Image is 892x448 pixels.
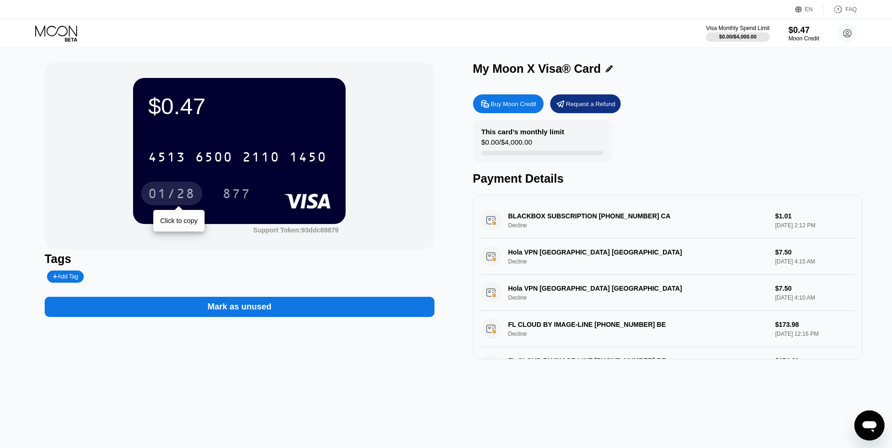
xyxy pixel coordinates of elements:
div: Request a Refund [550,94,621,113]
div: Support Token: 93ddc89879 [253,226,339,234]
div: 01/28 [141,182,202,205]
div: My Moon X Visa® Card [473,62,601,76]
div: Mark as unused [45,287,434,317]
div: Tags [45,252,434,266]
div: Visa Monthly Spend Limit [706,25,769,31]
div: Click to copy [160,217,197,224]
div: Moon Credit [789,35,819,42]
div: $0.47 [148,93,331,119]
iframe: Кнопка запуска окна обмена сообщениями [854,410,884,440]
div: $0.00 / $4,000.00 [719,34,757,39]
div: Payment Details [473,172,863,185]
div: 877 [215,182,258,205]
div: Request a Refund [566,100,616,108]
div: $0.47 [789,25,819,35]
div: Add Tag [47,270,84,283]
div: $0.00 / $4,000.00 [482,138,532,151]
div: 6500 [195,151,233,166]
div: $0.47Moon Credit [789,25,819,42]
div: Buy Moon Credit [491,100,537,108]
div: This card’s monthly limit [482,128,564,136]
div: Support Token:93ddc89879 [253,226,339,234]
div: 4513650021101450 [142,145,332,169]
div: 4513 [148,151,186,166]
div: Add Tag [53,273,78,280]
div: FAQ [845,6,857,13]
div: Mark as unused [207,301,271,312]
div: 1450 [289,151,327,166]
div: Visa Monthly Spend Limit$0.00/$4,000.00 [706,25,769,42]
div: FAQ [824,5,857,14]
div: 2110 [242,151,280,166]
div: 01/28 [148,187,195,202]
div: EN [795,5,824,14]
div: Buy Moon Credit [473,94,544,113]
div: 877 [222,187,251,202]
div: EN [805,6,813,13]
